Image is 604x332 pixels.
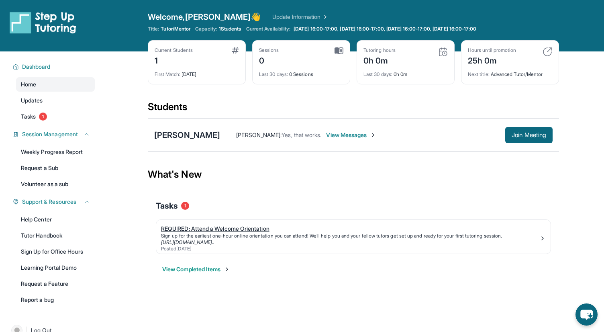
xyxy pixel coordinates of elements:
span: Last 30 days : [363,71,392,77]
img: card [335,47,343,54]
span: First Match : [155,71,180,77]
span: Support & Resources [22,198,76,206]
img: logo [10,11,76,34]
a: [URL][DOMAIN_NAME].. [161,239,214,245]
a: Home [16,77,95,92]
span: Next title : [468,71,490,77]
a: Report a bug [16,293,95,307]
div: [PERSON_NAME] [154,129,220,141]
a: Updates [16,93,95,108]
div: Students [148,100,559,118]
div: 0h 0m [363,66,448,78]
div: Posted [DATE] [161,246,539,252]
a: Request a Sub [16,161,95,175]
img: card [543,47,552,57]
div: [DATE] [155,66,239,78]
img: card [232,47,239,53]
img: Chevron Right [320,13,329,21]
a: REQUIRED: Attend a Welcome OrientationSign up for the earliest one-hour online orientation you ca... [156,220,551,254]
div: REQUIRED: Attend a Welcome Orientation [161,225,539,233]
span: 1 Students [219,26,241,32]
a: Learning Portal Demo [16,260,95,275]
a: Update Information [272,13,329,21]
img: card [438,47,448,57]
span: Dashboard [22,63,51,71]
span: Updates [21,96,43,105]
a: Request a Feature [16,277,95,291]
img: Chevron-Right [370,132,376,138]
a: Tasks1 [16,109,95,124]
a: Weekly Progress Report [16,145,95,159]
button: Support & Resources [19,198,90,206]
span: Yes, that works. [282,131,321,138]
span: Last 30 days : [259,71,288,77]
button: Dashboard [19,63,90,71]
button: Session Management [19,130,90,138]
span: Title: [148,26,159,32]
a: [DATE] 16:00-17:00, [DATE] 16:00-17:00, [DATE] 16:00-17:00, [DATE] 16:00-17:00 [292,26,478,32]
span: 1 [181,202,189,210]
div: Current Students [155,47,193,53]
span: Home [21,80,36,88]
span: Welcome, [PERSON_NAME] 👋 [148,11,261,23]
span: [PERSON_NAME] : [236,131,282,138]
a: Tutor Handbook [16,228,95,243]
div: 1 [155,53,193,66]
span: Current Availability: [246,26,290,32]
span: Tutor/Mentor [161,26,190,32]
span: Session Management [22,130,78,138]
button: View Completed Items [162,265,230,273]
a: Sign Up for Office Hours [16,244,95,259]
span: Capacity: [195,26,217,32]
a: Help Center [16,212,95,227]
div: Tutoring hours [363,47,396,53]
a: Volunteer as a sub [16,177,95,191]
span: 1 [39,113,47,121]
div: What's New [148,157,559,192]
div: Hours until promotion [468,47,516,53]
div: 25h 0m [468,53,516,66]
div: Sign up for the earliest one-hour online orientation you can attend! We’ll help you and your fell... [161,233,539,239]
div: Sessions [259,47,279,53]
div: Advanced Tutor/Mentor [468,66,552,78]
span: Tasks [21,113,36,121]
span: [DATE] 16:00-17:00, [DATE] 16:00-17:00, [DATE] 16:00-17:00, [DATE] 16:00-17:00 [294,26,476,32]
button: chat-button [575,303,598,326]
span: Join Meeting [512,133,546,137]
div: 0 [259,53,279,66]
div: 0 Sessions [259,66,343,78]
span: View Messages [326,131,376,139]
div: 0h 0m [363,53,396,66]
span: Tasks [156,200,178,211]
button: Join Meeting [505,127,553,143]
